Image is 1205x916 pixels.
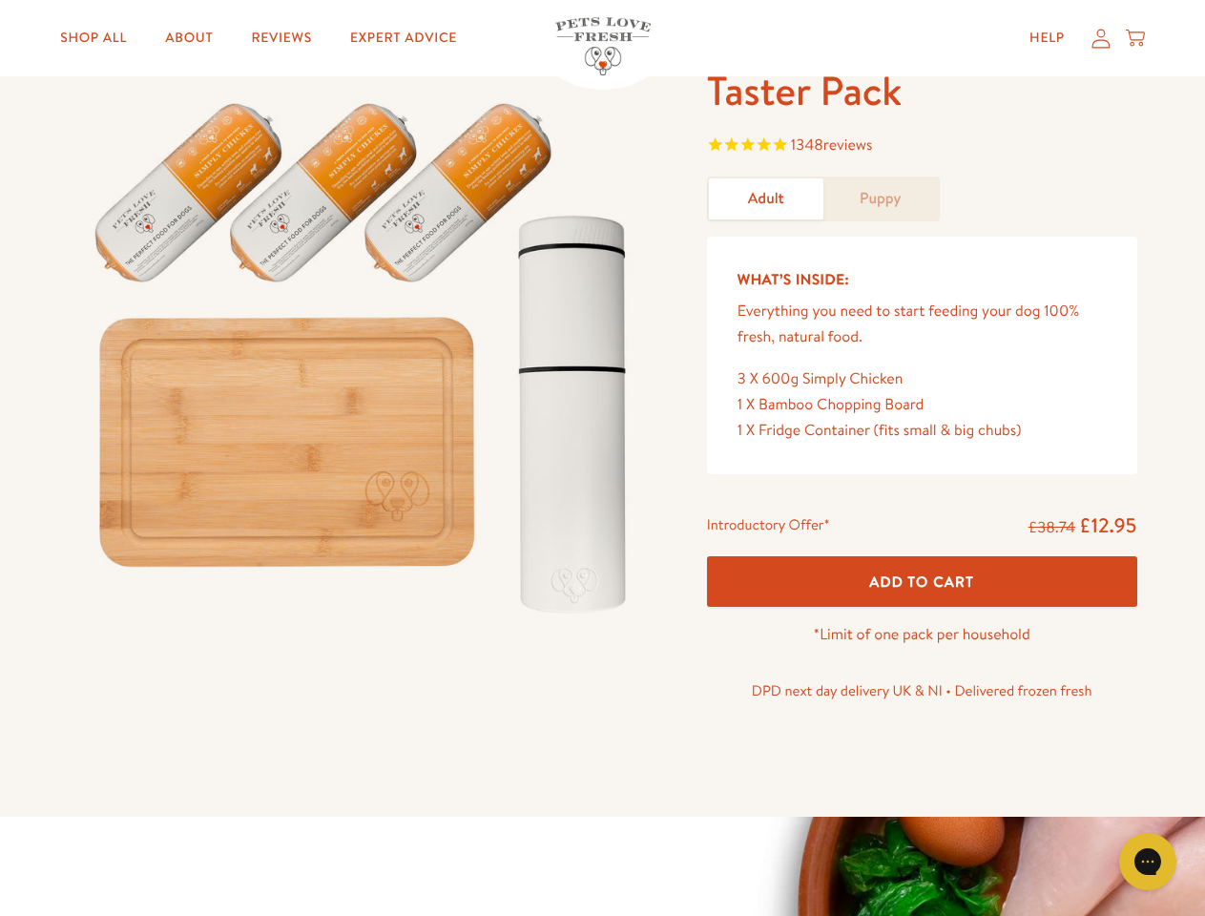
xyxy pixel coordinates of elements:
[738,366,1107,392] div: 3 X 600g Simply Chicken
[738,267,1107,292] h5: What’s Inside:
[1014,19,1080,57] a: Help
[555,17,651,75] img: Pets Love Fresh
[1110,826,1186,897] iframe: Gorgias live chat messenger
[823,135,873,156] span: reviews
[738,299,1107,350] p: Everything you need to start feeding your dog 100% fresh, natural food.
[738,394,925,415] span: 1 X Bamboo Chopping Board
[707,678,1137,703] p: DPD next day delivery UK & NI • Delivered frozen fresh
[69,65,661,634] img: Taster Pack - Adult
[150,19,228,57] a: About
[707,622,1137,648] p: *Limit of one pack per household
[869,572,974,592] span: Add To Cart
[45,19,142,57] a: Shop All
[707,512,830,541] div: Introductory Offer*
[1028,517,1075,538] s: £38.74
[335,19,472,57] a: Expert Advice
[791,135,873,156] span: 1348 reviews
[707,133,1137,161] span: Rated 4.8 out of 5 stars 1348 reviews
[1079,511,1137,539] span: £12.95
[707,556,1137,607] button: Add To Cart
[709,178,823,219] a: Adult
[823,178,938,219] a: Puppy
[236,19,326,57] a: Reviews
[707,65,1137,117] h1: Taster Pack
[738,418,1107,444] div: 1 X Fridge Container (fits small & big chubs)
